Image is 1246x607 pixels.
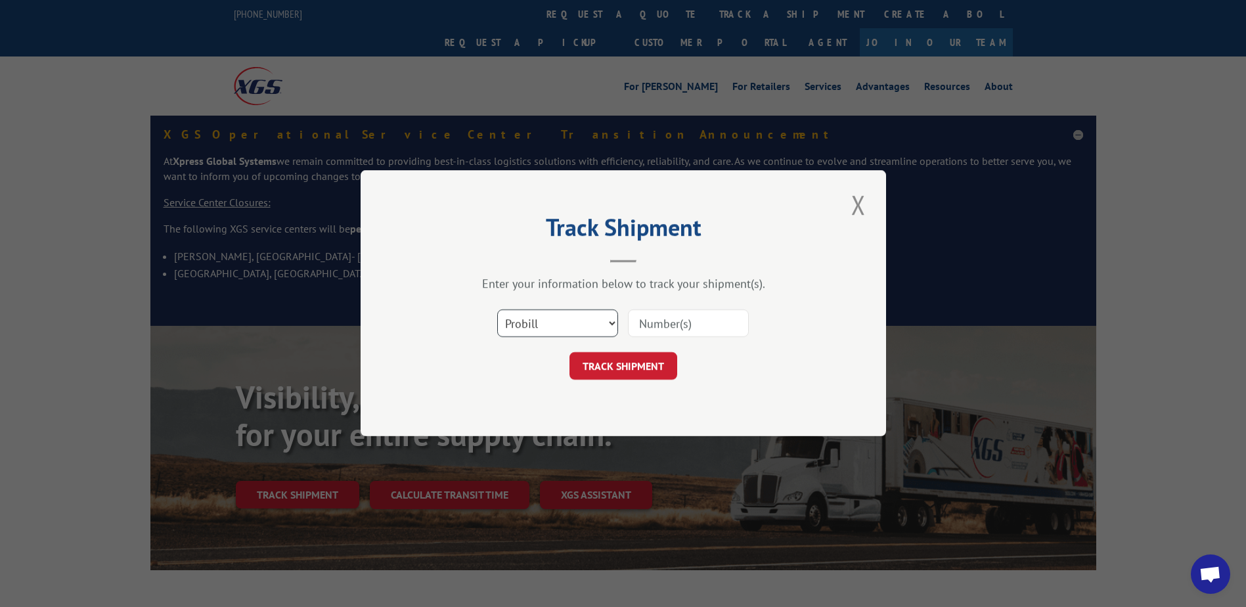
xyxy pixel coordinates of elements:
h2: Track Shipment [426,218,820,243]
a: Open chat [1191,554,1230,594]
button: Close modal [847,187,870,223]
button: TRACK SHIPMENT [569,353,677,380]
input: Number(s) [628,310,749,338]
div: Enter your information below to track your shipment(s). [426,277,820,292]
